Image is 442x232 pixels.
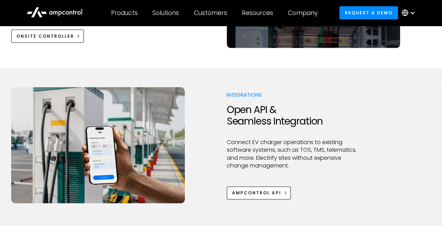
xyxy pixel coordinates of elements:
p: Integrations [227,91,360,98]
a: Onsite Controller [11,30,84,43]
div: Products [111,9,138,17]
div: Solutions [152,9,179,17]
div: Resources [242,9,273,17]
div: Ampcontrol APi [232,190,281,196]
div: Customers [194,9,227,17]
img: Ampcontrol EV fleet charging integrations [11,87,185,203]
a: Request a demo [339,6,398,19]
div: Company [288,9,318,17]
p: Connect EV charger operations to existing software systems, such as TOS, TMS, telematics, and mor... [227,139,360,170]
div: Onsite Controller [16,33,74,39]
h2: Open API & Seamless Integration [227,104,360,127]
a: Ampcontrol APi [227,187,291,200]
